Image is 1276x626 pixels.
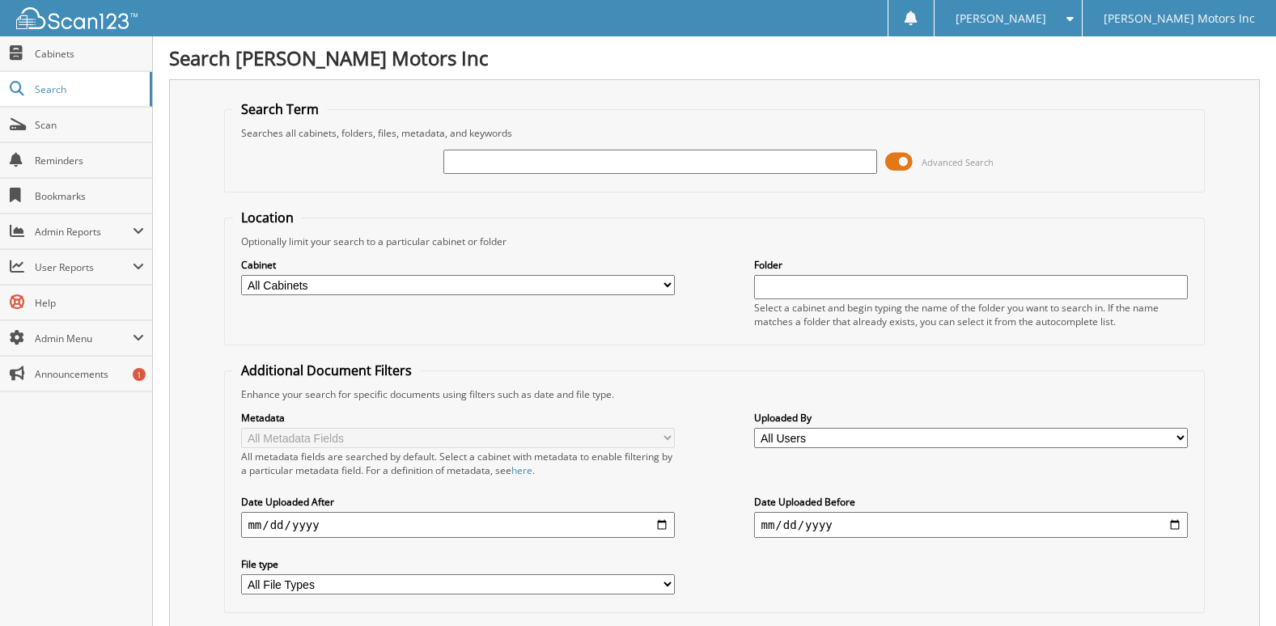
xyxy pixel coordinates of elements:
[241,557,674,571] label: File type
[754,258,1187,272] label: Folder
[754,411,1187,425] label: Uploaded By
[241,450,674,477] div: All metadata fields are searched by default. Select a cabinet with metadata to enable filtering b...
[35,332,133,345] span: Admin Menu
[241,411,674,425] label: Metadata
[233,235,1195,248] div: Optionally limit your search to a particular cabinet or folder
[233,126,1195,140] div: Searches all cabinets, folders, files, metadata, and keywords
[233,100,327,118] legend: Search Term
[169,44,1260,71] h1: Search [PERSON_NAME] Motors Inc
[241,495,674,509] label: Date Uploaded After
[35,47,144,61] span: Cabinets
[35,367,144,381] span: Announcements
[1104,14,1255,23] span: [PERSON_NAME] Motors Inc
[35,189,144,203] span: Bookmarks
[241,512,674,538] input: start
[35,154,144,167] span: Reminders
[233,209,302,226] legend: Location
[133,368,146,381] div: 1
[956,14,1046,23] span: [PERSON_NAME]
[35,296,144,310] span: Help
[922,156,994,168] span: Advanced Search
[35,260,133,274] span: User Reports
[35,225,133,239] span: Admin Reports
[754,495,1187,509] label: Date Uploaded Before
[233,362,420,379] legend: Additional Document Filters
[754,512,1187,538] input: end
[241,258,674,272] label: Cabinet
[511,463,532,477] a: here
[233,387,1195,401] div: Enhance your search for specific documents using filters such as date and file type.
[754,301,1187,328] div: Select a cabinet and begin typing the name of the folder you want to search in. If the name match...
[35,118,144,132] span: Scan
[35,82,142,96] span: Search
[16,7,138,29] img: scan123-logo-white.svg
